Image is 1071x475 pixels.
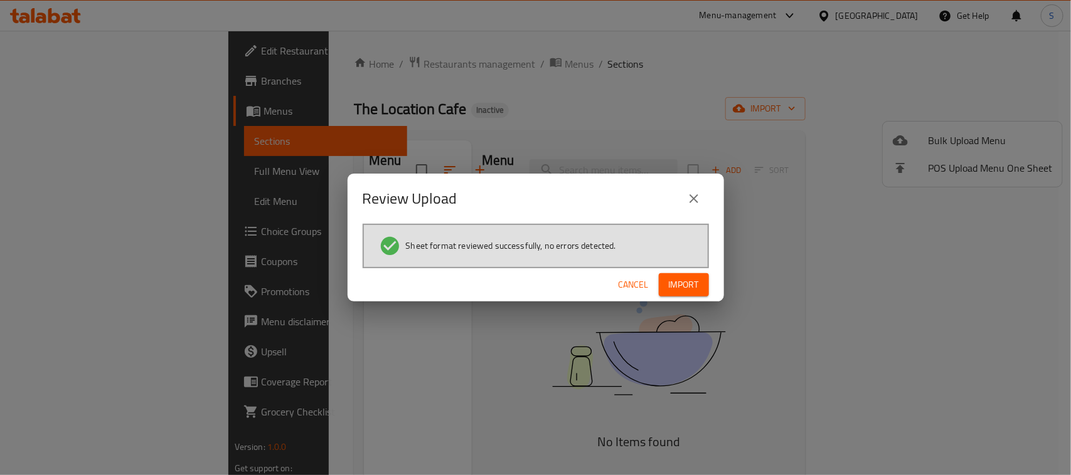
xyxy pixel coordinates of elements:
[659,273,709,296] button: Import
[619,277,649,293] span: Cancel
[679,184,709,214] button: close
[614,273,654,296] button: Cancel
[406,239,616,252] span: Sheet format reviewed successfully, no errors detected.
[363,189,457,209] h2: Review Upload
[669,277,699,293] span: Import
